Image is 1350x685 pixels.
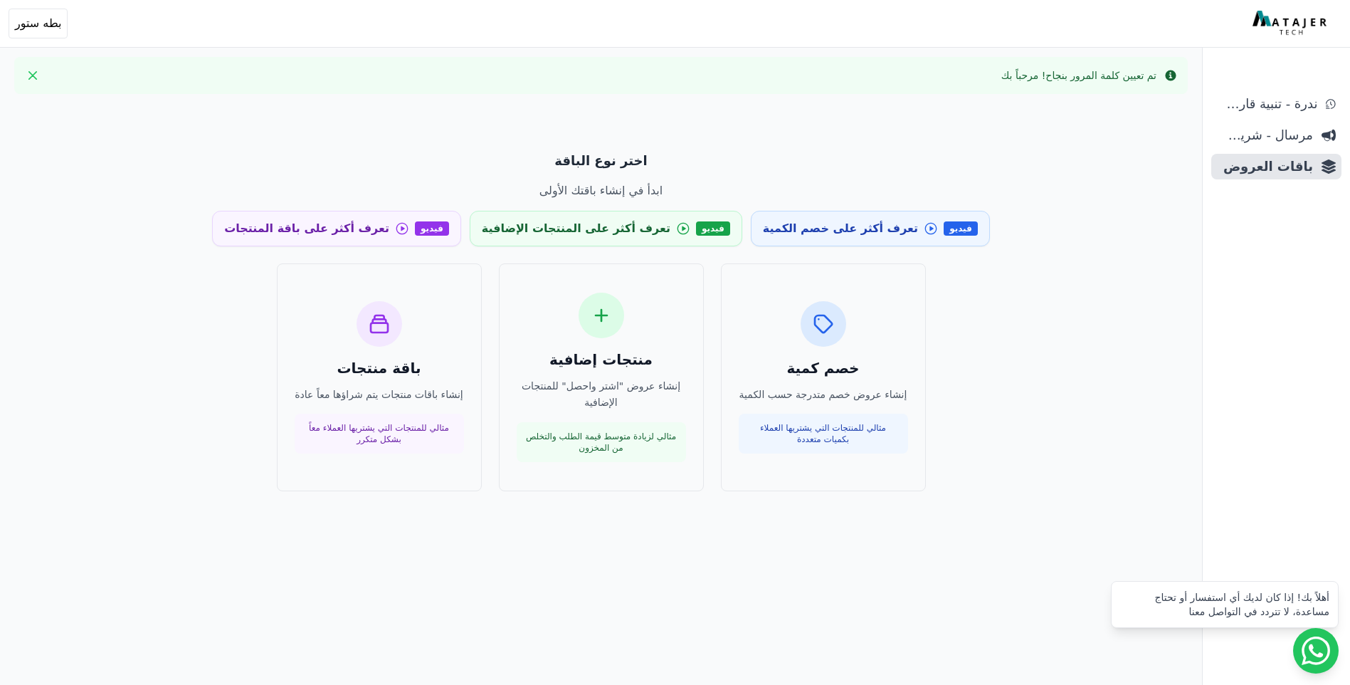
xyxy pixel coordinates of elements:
p: إنشاء عروض "اشتر واحصل" للمنتجات الإضافية [517,378,686,411]
span: تعرف أكثر على باقة المنتجات [224,220,389,237]
span: بطه ستور [15,15,61,32]
p: اختر نوع الباقة [129,151,1074,171]
span: فيديو [944,221,978,236]
a: فيديو تعرف أكثر على باقة المنتجات [212,211,461,246]
div: تم تعيين كلمة المرور بنجاح! مرحباً بك [1001,68,1156,83]
span: مرسال - شريط دعاية [1217,125,1313,145]
span: تعرف أكثر على خصم الكمية [763,220,918,237]
button: بطه ستور [9,9,68,38]
div: أهلاً بك! إذا كان لديك أي استفسار أو تحتاج مساعدة، لا تتردد في التواصل معنا [1120,590,1329,619]
span: فيديو [415,221,449,236]
a: فيديو تعرف أكثر على المنتجات الإضافية [470,211,742,246]
span: ندرة - تنبية قارب علي النفاذ [1217,94,1317,114]
p: مثالي للمنتجات التي يشتريها العملاء بكميات متعددة [747,422,900,445]
p: مثالي لزيادة متوسط قيمة الطلب والتخلص من المخزون [525,431,677,454]
span: باقات العروض [1217,157,1313,177]
p: ابدأ في إنشاء باقتك الأولى [129,182,1074,199]
p: إنشاء عروض خصم متدرجة حسب الكمية [739,387,908,403]
h3: منتجات إضافية [517,350,686,370]
h3: باقة منتجات [295,358,464,378]
a: فيديو تعرف أكثر على خصم الكمية [751,211,990,246]
p: إنشاء باقات منتجات يتم شراؤها معاً عادة [295,387,464,403]
span: فيديو [696,221,730,236]
p: مثالي للمنتجات التي يشتريها العملاء معاً بشكل متكرر [303,422,455,445]
img: MatajerTech Logo [1253,11,1330,36]
button: Close [21,64,44,87]
h3: خصم كمية [739,358,908,378]
span: تعرف أكثر على المنتجات الإضافية [482,220,670,237]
